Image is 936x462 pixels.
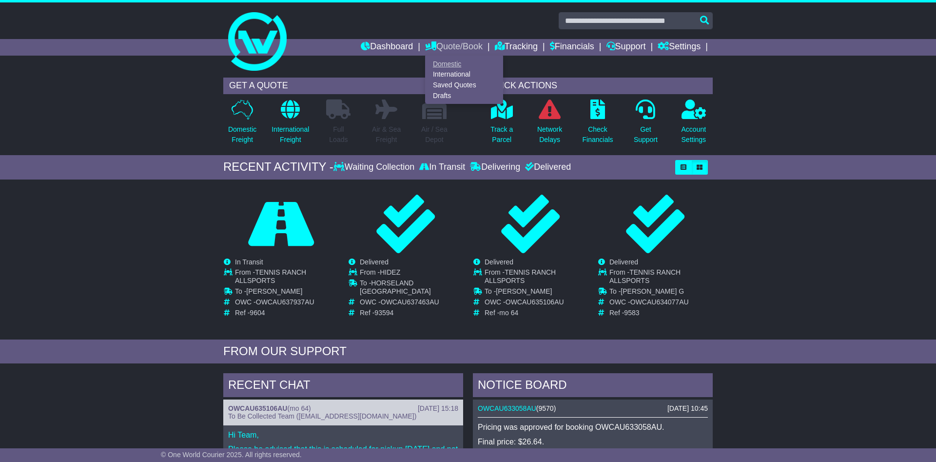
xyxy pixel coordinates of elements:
span: mo 64 [499,309,518,317]
p: Air / Sea Depot [421,124,448,145]
a: Quote/Book [425,39,483,56]
p: Get Support [634,124,658,145]
span: [PERSON_NAME] [246,287,302,295]
span: 93594 [374,309,393,317]
a: Drafts [426,90,503,101]
td: From - [360,268,463,279]
a: Support [606,39,646,56]
span: OWCAU635106AU [506,298,564,306]
p: Final price: $26.64. [478,437,708,446]
td: Ref - [360,309,463,317]
p: Check Financials [583,124,613,145]
td: Ref - [609,309,712,317]
div: RECENT ACTIVITY - [223,160,333,174]
div: NOTICE BOARD [473,373,713,400]
span: TENNIS RANCH ALLSPORTS [485,268,556,284]
a: Domestic [426,59,503,69]
td: From - [609,268,712,287]
span: Delivered [360,258,389,266]
span: To Be Collected Team ([EMAIL_ADDRESS][DOMAIN_NAME]) [228,412,416,420]
a: OWCAU635106AU [228,404,287,412]
div: In Transit [417,162,468,173]
span: 9583 [624,309,639,317]
div: [DATE] 10:45 [667,404,708,413]
span: OWCAU634077AU [630,298,689,306]
a: Settings [658,39,701,56]
p: Hi Team, [228,430,458,440]
a: NetworkDelays [537,99,563,150]
td: OWC - [485,298,587,309]
p: International Freight [272,124,309,145]
div: RECENT CHAT [223,373,463,400]
a: Tracking [495,39,538,56]
div: Delivering [468,162,523,173]
span: [PERSON_NAME] [496,287,552,295]
span: Delivered [485,258,513,266]
span: HORSELAND [GEOGRAPHIC_DATA] [360,279,431,295]
span: TENNIS RANCH ALLSPORTS [609,268,681,284]
span: [PERSON_NAME] G [621,287,684,295]
div: Quote/Book [425,56,503,104]
div: ( ) [478,404,708,413]
p: Air & Sea Freight [372,124,401,145]
td: Ref - [235,309,338,317]
a: OWCAU633058AU [478,404,536,412]
a: GetSupport [633,99,658,150]
a: Track aParcel [490,99,513,150]
a: Dashboard [361,39,413,56]
td: Ref - [485,309,587,317]
a: Financials [550,39,594,56]
div: Waiting Collection [333,162,417,173]
span: OWCAU637937AU [256,298,314,306]
p: Track a Parcel [490,124,513,145]
p: Account Settings [682,124,706,145]
a: DomesticFreight [228,99,257,150]
p: Pricing was approved for booking OWCAU633058AU. [478,422,708,432]
td: OWC - [609,298,712,309]
td: To - [235,287,338,298]
td: To - [609,287,712,298]
div: QUICK ACTIONS [483,78,713,94]
td: OWC - [235,298,338,309]
span: mo 64 [290,404,309,412]
td: To - [485,287,587,298]
a: CheckFinancials [582,99,614,150]
span: 9604 [250,309,265,317]
span: In Transit [235,258,263,266]
div: Delivered [523,162,571,173]
span: 9570 [539,404,554,412]
span: HIDEZ [380,268,400,276]
a: AccountSettings [681,99,707,150]
p: Full Loads [326,124,351,145]
a: InternationalFreight [271,99,310,150]
td: From - [235,268,338,287]
div: FROM OUR SUPPORT [223,344,713,359]
span: © One World Courier 2025. All rights reserved. [161,451,302,459]
span: TENNIS RANCH ALLSPORTS [235,268,306,284]
div: ( ) [228,404,458,413]
a: Saved Quotes [426,80,503,91]
td: OWC - [360,298,463,309]
div: GET A QUOTE [223,78,453,94]
span: OWCAU637463AU [381,298,439,306]
td: To - [360,279,463,298]
a: International [426,69,503,80]
div: [DATE] 15:18 [418,404,458,413]
p: Network Delays [537,124,562,145]
td: From - [485,268,587,287]
span: Delivered [609,258,638,266]
p: Domestic Freight [228,124,256,145]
